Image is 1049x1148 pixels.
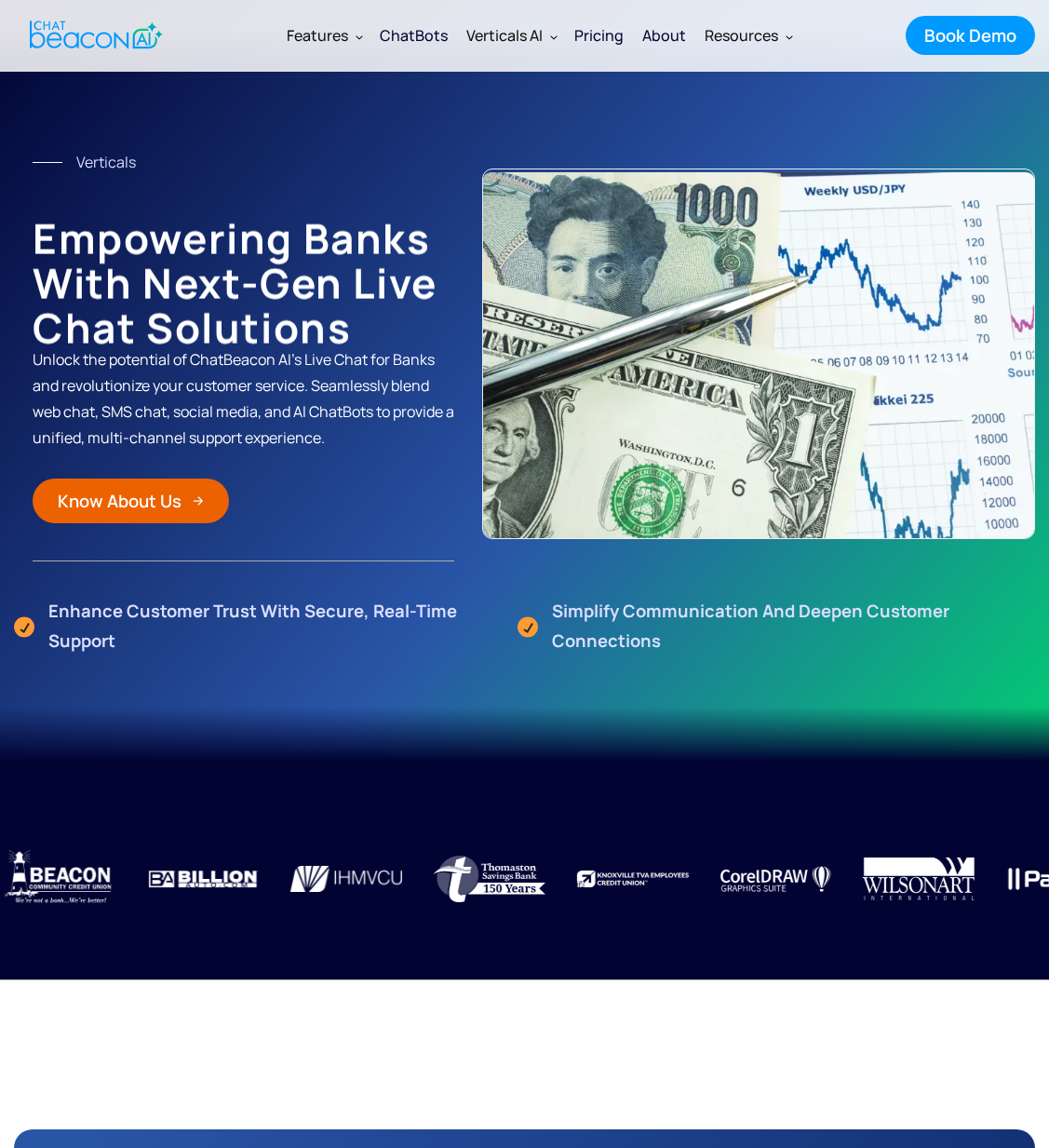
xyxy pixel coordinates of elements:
[14,12,173,58] a: home
[633,11,695,60] a: About
[33,346,454,451] p: Unlock the potential of ChatBeacon AI's Live Chat for Banks and revolutionize your customer servi...
[906,16,1035,55] a: Book Demo
[281,823,411,935] img: Empeople Credit Union using ChatBeaconAI
[424,823,555,935] img: Thomaston Saving Bankusing ChatBeaconAI
[193,495,204,506] img: Arrow
[457,13,565,58] div: Verticals AI
[277,13,370,58] div: Features
[565,11,633,60] a: Pricing
[33,479,229,523] a: Know About Us
[380,22,448,48] div: ChatBots
[287,22,348,48] div: Features
[786,33,793,40] img: Dropdown
[574,22,624,48] div: Pricing
[642,22,686,48] div: About
[552,599,949,653] strong: Simplify Communication and Deepen Customer Connections
[924,23,1016,47] div: Book Demo
[466,22,543,48] div: Verticals AI
[48,599,457,653] strong: Enhance Customer Trust with Secure, Real-Time Support
[705,22,778,48] div: Resources
[550,33,558,40] img: Dropdown
[76,149,136,175] div: Verticals
[370,11,457,60] a: ChatBots
[33,216,454,350] h1: Empowering Banks with Next-Gen Live Chat Solutions
[567,823,697,935] img: Knoxville Employee Credit Union uses ChatBeacon
[58,489,182,513] div: Know About Us
[695,13,800,58] div: Resources
[14,614,34,638] img: Check Icon Orange
[518,614,538,638] img: Check Icon Orange
[356,33,363,40] img: Dropdown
